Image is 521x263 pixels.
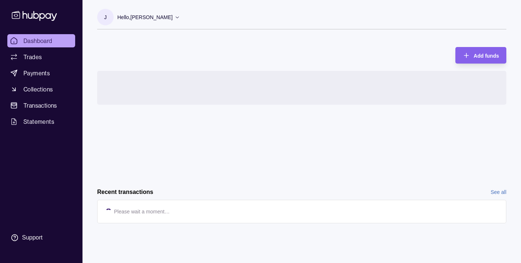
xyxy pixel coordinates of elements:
span: Collections [23,85,53,94]
span: Payments [23,69,50,78]
a: Dashboard [7,34,75,47]
button: Add funds [455,47,506,64]
span: Statements [23,117,54,126]
span: Dashboard [23,36,52,45]
a: Support [7,230,75,245]
a: Statements [7,115,75,128]
a: Collections [7,83,75,96]
div: Support [22,234,43,242]
span: Add funds [474,53,499,59]
a: Transactions [7,99,75,112]
span: Transactions [23,101,57,110]
p: Please wait a moment… [114,208,170,216]
a: Payments [7,66,75,80]
p: Hello, [PERSON_NAME] [117,13,173,21]
a: Trades [7,50,75,64]
h2: Recent transactions [97,188,153,196]
p: J [104,13,107,21]
a: See all [491,188,506,196]
span: Trades [23,53,42,61]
